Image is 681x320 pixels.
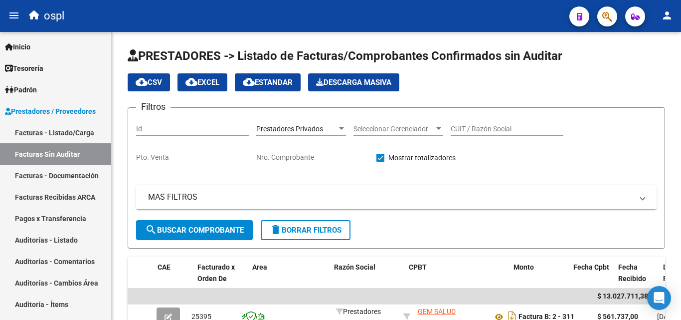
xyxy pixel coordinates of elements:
span: Prestadores Privados [256,125,323,133]
datatable-header-cell: Facturado x Orden De [193,257,248,301]
span: Padrón [5,84,37,95]
span: Descarga Masiva [316,78,391,87]
span: ospl [44,5,64,27]
mat-icon: menu [8,9,20,21]
h3: Filtros [136,100,170,114]
datatable-header-cell: Fecha Recibido [614,257,659,301]
datatable-header-cell: Fecha Cpbt [569,257,614,301]
span: Inicio [5,41,30,52]
span: Borrar Filtros [270,226,341,235]
datatable-header-cell: ID [104,257,154,301]
span: Estandar [243,78,293,87]
span: Tesorería [5,63,43,74]
span: CPBT [409,263,427,271]
span: EXCEL [185,78,219,87]
datatable-header-cell: Monto [510,257,569,301]
span: Facturado x Orden De [197,263,235,283]
span: Area [252,263,267,271]
div: Open Intercom Messenger [647,286,671,310]
span: Seleccionar Gerenciador [353,125,434,133]
span: Fecha Recibido [618,263,646,283]
button: Estandar [235,73,301,91]
app-download-masive: Descarga masiva de comprobantes (adjuntos) [308,73,399,91]
datatable-header-cell: Area [248,257,316,301]
span: Prestadores / Proveedores [5,106,96,117]
span: Monto [513,263,534,271]
span: CAE [158,263,170,271]
datatable-header-cell: Razón Social [330,257,405,301]
span: $ 13.027.711,38 [597,292,648,300]
mat-expansion-panel-header: MAS FILTROS [136,185,657,209]
mat-icon: cloud_download [243,76,255,88]
span: Mostrar totalizadores [388,152,456,164]
button: CSV [128,73,170,91]
mat-panel-title: MAS FILTROS [148,192,633,203]
button: Borrar Filtros [261,220,350,240]
datatable-header-cell: CPBT [405,257,510,301]
mat-icon: delete [270,224,282,236]
span: Razón Social [334,263,375,271]
mat-icon: person [661,9,673,21]
mat-icon: cloud_download [136,76,148,88]
span: CSV [136,78,162,87]
datatable-header-cell: CAE [154,257,193,301]
span: PRESTADORES -> Listado de Facturas/Comprobantes Confirmados sin Auditar [128,49,562,63]
span: Buscar Comprobante [145,226,244,235]
span: Fecha Cpbt [573,263,609,271]
button: Descarga Masiva [308,73,399,91]
mat-icon: cloud_download [185,76,197,88]
mat-icon: search [145,224,157,236]
button: Buscar Comprobante [136,220,253,240]
button: EXCEL [177,73,227,91]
